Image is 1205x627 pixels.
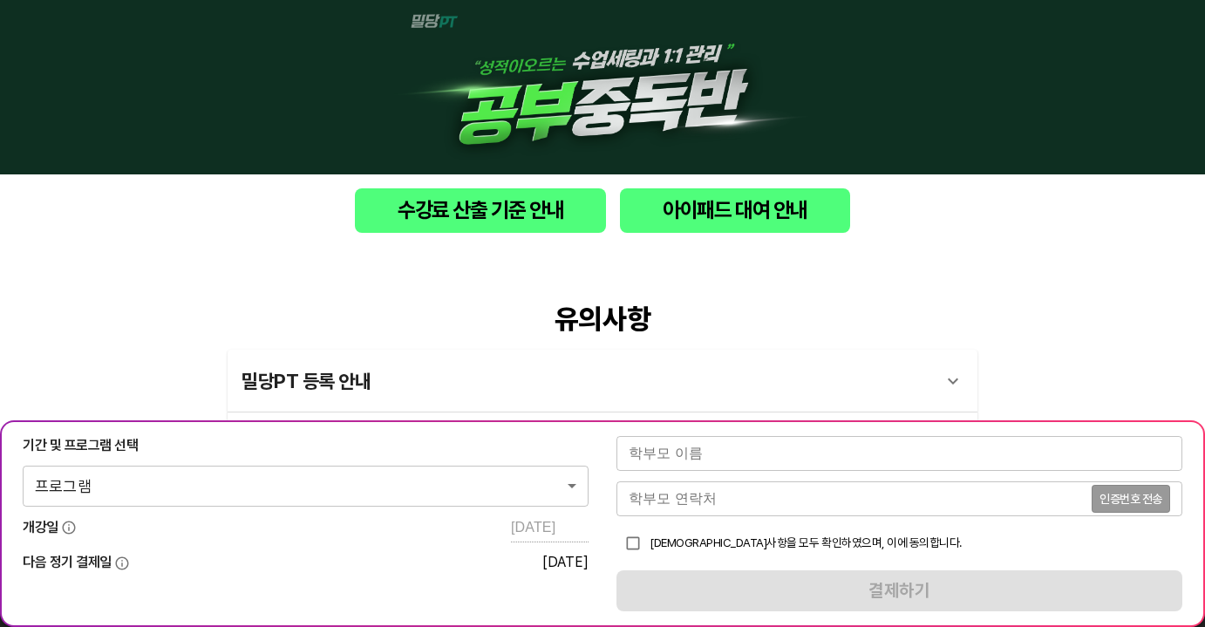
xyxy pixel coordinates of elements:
[542,554,589,570] div: [DATE]
[393,14,812,160] img: 1
[616,481,1092,516] input: 학부모 연락처를 입력해주세요
[228,412,977,475] div: 결석 및 휴원 관련 규정 안내
[242,360,932,402] div: 밀당PT 등록 안내
[23,436,589,455] div: 기간 및 프로그램 선택
[620,188,850,233] button: 아이패드 대여 안내
[228,350,977,412] div: 밀당PT 등록 안내
[355,188,606,233] button: 수강료 산출 기준 안내
[634,195,836,226] span: 아이패드 대여 안내
[23,466,589,506] div: 프로그램
[228,303,977,336] div: 유의사항
[650,535,962,549] span: [DEMOGRAPHIC_DATA]사항을 모두 확인하였으며, 이에 동의합니다.
[23,553,112,572] span: 다음 정기 결제일
[616,436,1182,471] input: 학부모 이름을 입력해주세요
[369,195,592,226] span: 수강료 산출 기준 안내
[23,518,58,537] span: 개강일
